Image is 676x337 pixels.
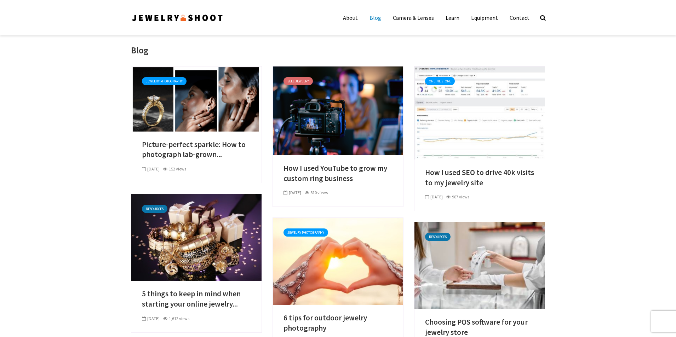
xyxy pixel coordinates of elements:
a: How I used SEO to drive 40k visits to my jewelry site [425,168,534,188]
img: Jewelry Photographer Bay Area - San Francisco | Nationwide via Mail [131,12,224,23]
a: Resources [425,233,451,241]
a: Blog [364,11,386,25]
span: [DATE] [142,316,160,321]
span: [DATE] [142,166,160,172]
div: 152 views [163,166,186,172]
a: Equipment [466,11,503,25]
a: Learn [440,11,465,25]
span: [DATE] [425,194,443,199]
div: 810 views [305,190,328,196]
a: How I used SEO to drive 40k visits to my jewelry site [414,109,545,116]
span: [DATE] [283,190,301,195]
h1: Blog [131,45,149,56]
a: Resources [142,205,167,213]
a: How I used YouTube to grow my custom ring business [273,106,403,114]
a: Contact [504,11,535,25]
a: Sell Jewelry [283,77,313,85]
a: 5 things to keep in mind when starting your online jewelry business [131,233,262,240]
a: Picture-perfect sparkle: How to photograph lab-grown diamonds and moissanite rings [131,95,262,102]
a: How I used YouTube to grow my custom ring business [283,163,393,184]
a: 6 tips for outdoor jewelry photography [283,313,393,333]
a: Online Store [425,77,455,85]
a: Choosing POS software for your jewelry store [414,261,545,268]
a: About [338,11,363,25]
a: Jewelry Photography [142,77,187,85]
a: Picture-perfect sparkle: How to photograph lab-grown... [142,140,251,160]
a: 5 things to keep in mind when starting your online jewelry... [142,289,251,309]
a: 6 tips for outdoor jewelry photography [273,257,403,264]
div: 987 views [446,194,469,200]
a: Camera & Lenses [388,11,439,25]
a: Jewelry Photography [283,228,328,237]
div: 1,612 views [163,315,189,322]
